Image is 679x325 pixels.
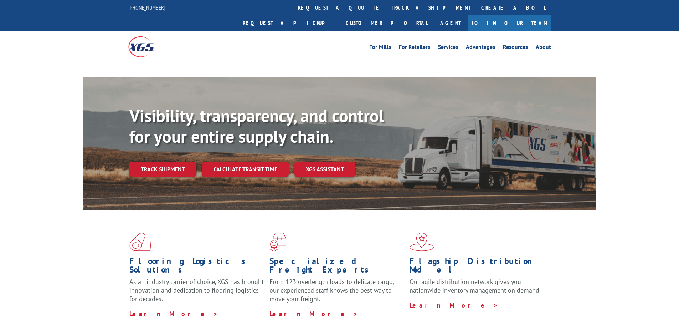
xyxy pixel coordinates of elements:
[129,257,264,278] h1: Flooring Logistics Solutions
[202,162,289,177] a: Calculate transit time
[438,44,458,52] a: Services
[129,162,196,177] a: Track shipment
[433,15,468,31] a: Agent
[129,310,218,318] a: Learn More >
[466,44,495,52] a: Advantages
[269,233,286,251] img: xgs-icon-focused-on-flooring-red
[129,278,264,303] span: As an industry carrier of choice, XGS has brought innovation and dedication to flooring logistics...
[340,15,433,31] a: Customer Portal
[410,257,544,278] h1: Flagship Distribution Model
[468,15,551,31] a: Join Our Team
[129,233,151,251] img: xgs-icon-total-supply-chain-intelligence-red
[128,4,165,11] a: [PHONE_NUMBER]
[503,44,528,52] a: Resources
[536,44,551,52] a: About
[294,162,355,177] a: XGS ASSISTANT
[399,44,430,52] a: For Retailers
[129,105,384,147] b: Visibility, transparency, and control for your entire supply chain.
[237,15,340,31] a: Request a pickup
[369,44,391,52] a: For Mills
[410,278,541,294] span: Our agile distribution network gives you nationwide inventory management on demand.
[269,310,358,318] a: Learn More >
[269,257,404,278] h1: Specialized Freight Experts
[410,301,498,309] a: Learn More >
[269,278,404,309] p: From 123 overlength loads to delicate cargo, our experienced staff knows the best way to move you...
[410,233,434,251] img: xgs-icon-flagship-distribution-model-red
